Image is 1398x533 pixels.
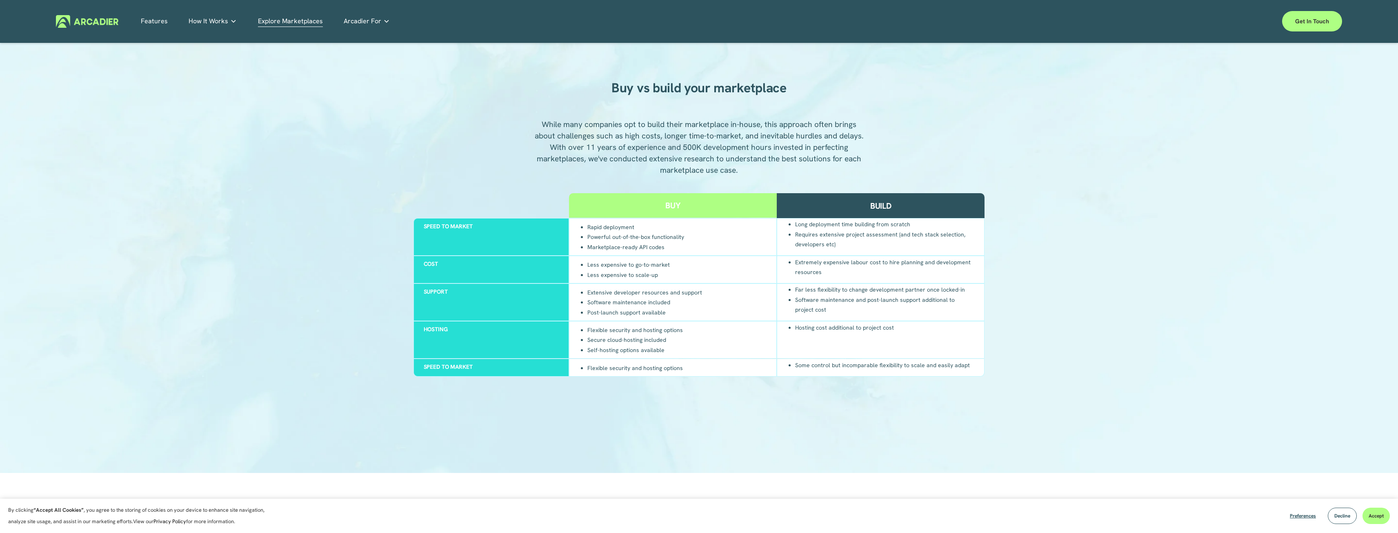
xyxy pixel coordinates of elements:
li: Self-hosting options available [587,345,683,355]
p: By clicking , you agree to the storing of cookies on your device to enhance site navigation, anal... [8,504,273,527]
span: Decline [1334,513,1350,519]
h2: Buy [665,200,680,211]
a: folder dropdown [344,15,390,28]
a: Features [141,15,168,28]
li: Post-launch support available [587,307,702,317]
span: Preferences [1290,513,1316,519]
a: Get in touch [1282,11,1342,31]
p: While many companies opt to build their marketplace in-house, this approach often brings about ch... [533,119,865,176]
span: How It Works [189,16,228,27]
li: Hosting cost additional to project cost [795,322,894,332]
h3: Support [424,287,559,296]
a: Privacy Policy [153,518,186,525]
h2: Build [870,201,891,211]
h3: Cost [424,259,559,268]
li: Software maintenance and post-launch support additional to project cost [795,294,974,314]
li: Extremely expensive labour cost to hire planning and development resources [795,257,974,277]
li: Far less flexibility to change development partner once locked-in [795,285,974,294]
li: Extensive developer resources and support [587,288,702,297]
li: Secure cloud-hosting included [587,335,683,345]
a: Explore Marketplaces [258,15,323,28]
strong: “Accept All Cookies” [33,506,84,513]
h3: Speed to market [424,362,559,371]
button: Decline [1328,508,1357,524]
li: Some control but incomparable flexibility to scale and easily adapt [795,360,970,370]
button: Preferences [1284,508,1322,524]
h3: Hosting [424,325,559,333]
h3: Speed to market [424,222,559,230]
li: Long deployment time building from scratch [795,219,974,229]
li: Requires extensive project assessment (and tech stack selection, developers etc) [795,229,974,249]
img: Arcadier [56,15,118,28]
li: Less expensive to go-to-market [587,260,670,270]
li: Software maintenance included [587,297,702,307]
li: Flexible security and hosting options [587,363,683,373]
li: Powerful out-of-the-box functionality [587,232,684,242]
a: folder dropdown [189,15,237,28]
iframe: Chat Widget [1357,494,1398,533]
li: Rapid deployment [587,222,684,232]
li: Less expensive to scale-up [587,270,670,280]
span: Arcadier For [344,16,381,27]
li: Marketplace-ready API codes [587,242,684,252]
li: Flexible security and hosting options [587,325,683,335]
strong: Buy vs build your marketplace [611,79,787,96]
